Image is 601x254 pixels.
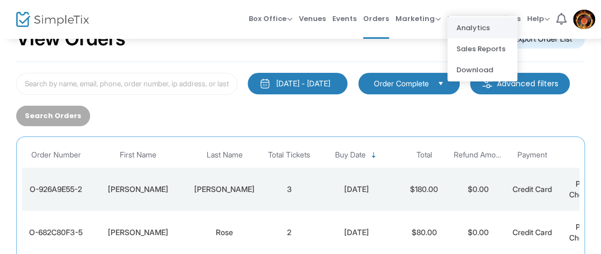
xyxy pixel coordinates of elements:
[207,150,243,160] span: Last Name
[262,142,316,168] th: Total Tickets
[397,142,451,168] th: Total
[262,168,316,211] td: 3
[527,13,550,24] span: Help
[335,150,366,160] span: Buy Date
[31,150,81,160] span: Order Number
[513,184,552,194] span: Credit Card
[363,5,389,32] span: Orders
[447,13,482,24] span: Reports
[433,78,448,90] button: Select
[16,73,237,95] input: Search by name, email, phone, order number, ip address, or last 4 digits of card
[259,78,270,89] img: monthly
[276,78,330,89] div: [DATE] - [DATE]
[92,227,184,238] div: Larry
[517,150,547,160] span: Payment
[120,150,156,160] span: First Name
[319,184,394,195] div: 8/19/2025
[447,38,517,59] li: Sales Reports
[189,227,259,238] div: Rose
[397,168,451,211] td: $180.00
[374,78,429,89] span: Order Complete
[447,59,517,80] li: Download
[451,142,505,168] th: Refund Amount
[299,5,326,32] span: Venues
[513,228,552,237] span: Credit Card
[397,211,451,254] td: $80.00
[25,227,87,238] div: O-682C80F3-5
[470,73,570,94] m-button: Advanced filters
[262,211,316,254] td: 2
[482,78,493,89] img: filter
[92,184,184,195] div: Emily
[451,211,505,254] td: $0.00
[370,151,378,160] span: Sortable
[395,13,441,24] span: Marketing
[189,184,259,195] div: Partin
[25,184,87,195] div: O-926A9E55-2
[332,5,357,32] span: Events
[451,168,505,211] td: $0.00
[447,17,517,38] li: Analytics
[248,73,347,94] button: [DATE] - [DATE]
[319,227,394,238] div: 8/19/2025
[489,5,521,32] span: Settings
[249,13,292,24] span: Box Office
